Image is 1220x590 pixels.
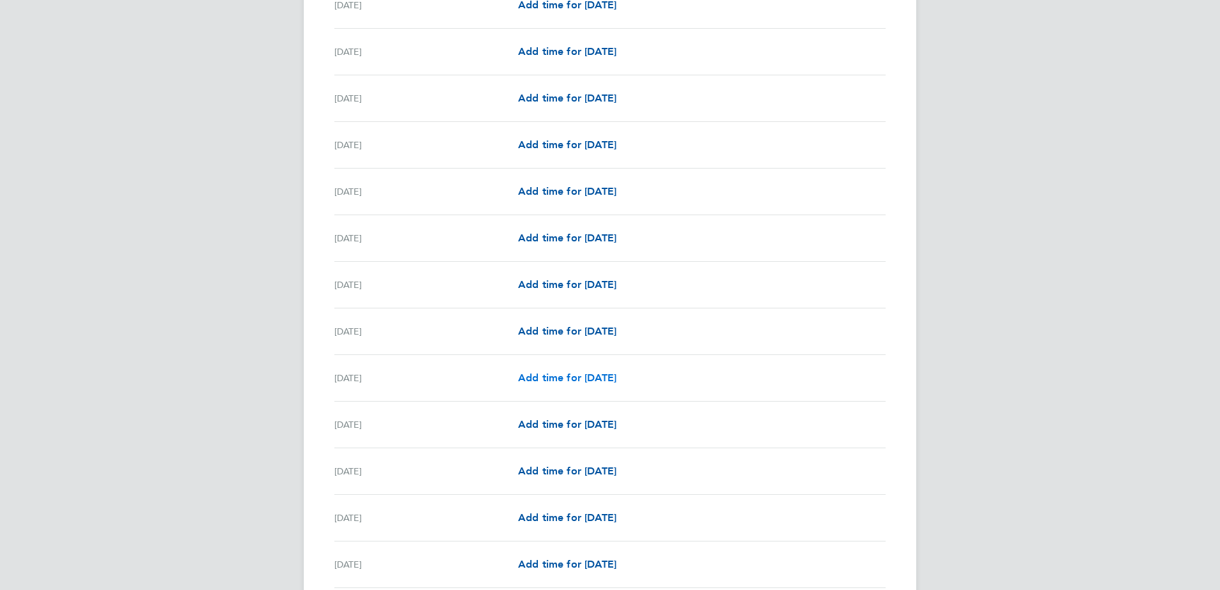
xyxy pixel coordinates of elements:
div: [DATE] [334,277,518,292]
div: [DATE] [334,510,518,526]
a: Add time for [DATE] [518,277,616,292]
span: Add time for [DATE] [518,45,616,57]
div: [DATE] [334,370,518,386]
span: Add time for [DATE] [518,372,616,384]
div: [DATE] [334,464,518,479]
div: [DATE] [334,91,518,106]
div: [DATE] [334,137,518,153]
span: Add time for [DATE] [518,465,616,477]
div: [DATE] [334,417,518,432]
span: Add time for [DATE] [518,558,616,570]
span: Add time for [DATE] [518,418,616,430]
span: Add time for [DATE] [518,232,616,244]
div: [DATE] [334,231,518,246]
a: Add time for [DATE] [518,137,616,153]
a: Add time for [DATE] [518,557,616,572]
div: [DATE] [334,557,518,572]
a: Add time for [DATE] [518,464,616,479]
span: Add time for [DATE] [518,185,616,197]
div: [DATE] [334,44,518,59]
a: Add time for [DATE] [518,231,616,246]
div: [DATE] [334,324,518,339]
span: Add time for [DATE] [518,139,616,151]
a: Add time for [DATE] [518,324,616,339]
span: Add time for [DATE] [518,278,616,291]
a: Add time for [DATE] [518,91,616,106]
a: Add time for [DATE] [518,44,616,59]
span: Add time for [DATE] [518,325,616,337]
span: Add time for [DATE] [518,511,616,524]
div: [DATE] [334,184,518,199]
a: Add time for [DATE] [518,417,616,432]
a: Add time for [DATE] [518,370,616,386]
span: Add time for [DATE] [518,92,616,104]
a: Add time for [DATE] [518,510,616,526]
a: Add time for [DATE] [518,184,616,199]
